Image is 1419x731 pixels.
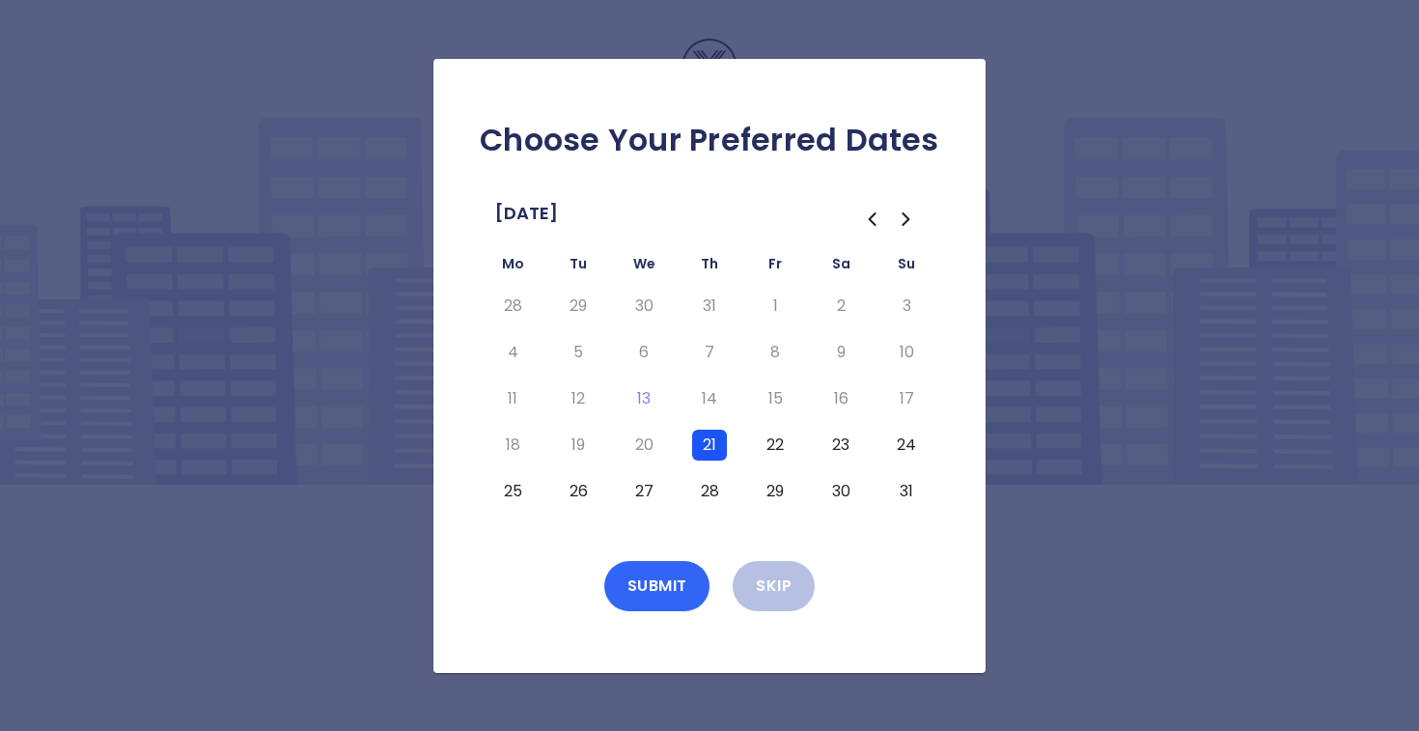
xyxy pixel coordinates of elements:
[758,291,793,322] button: Friday, August 1st, 2025
[561,430,596,461] button: Tuesday, August 19th, 2025
[561,476,596,507] button: Tuesday, August 26th, 2025
[889,430,924,461] button: Sunday, August 24th, 2025
[823,430,858,461] button: Saturday, August 23rd, 2025
[495,430,530,461] button: Monday, August 18th, 2025
[889,202,924,237] button: Go to the Next Month
[692,337,727,368] button: Thursday, August 7th, 2025
[613,39,806,134] img: Logo
[545,252,611,283] th: Tuesday
[611,252,677,283] th: Wednesday
[495,198,558,229] span: [DATE]
[626,383,661,414] button: Today, Wednesday, August 13th, 2025
[692,383,727,414] button: Thursday, August 14th, 2025
[561,291,596,322] button: Tuesday, July 29th, 2025
[626,337,661,368] button: Wednesday, August 6th, 2025
[889,476,924,507] button: Sunday, August 31st, 2025
[889,383,924,414] button: Sunday, August 17th, 2025
[626,430,661,461] button: Wednesday, August 20th, 2025
[758,430,793,461] button: Friday, August 22nd, 2025
[742,252,808,283] th: Friday
[495,337,530,368] button: Monday, August 4th, 2025
[604,561,710,611] button: Submit
[480,252,545,283] th: Monday
[808,252,874,283] th: Saturday
[495,476,530,507] button: Monday, August 25th, 2025
[692,430,727,461] button: Thursday, August 21st, 2025, selected
[823,337,858,368] button: Saturday, August 9th, 2025
[874,252,939,283] th: Sunday
[626,291,661,322] button: Wednesday, July 30th, 2025
[480,252,939,515] table: August 2025
[823,383,858,414] button: Saturday, August 16th, 2025
[758,383,793,414] button: Friday, August 15th, 2025
[758,337,793,368] button: Friday, August 8th, 2025
[692,291,727,322] button: Thursday, July 31st, 2025
[823,476,858,507] button: Saturday, August 30th, 2025
[561,337,596,368] button: Tuesday, August 5th, 2025
[495,291,530,322] button: Monday, July 28th, 2025
[677,252,742,283] th: Thursday
[626,476,661,507] button: Wednesday, August 27th, 2025
[733,561,815,611] button: Skip
[758,476,793,507] button: Friday, August 29th, 2025
[692,476,727,507] button: Thursday, August 28th, 2025
[823,291,858,322] button: Saturday, August 2nd, 2025
[889,337,924,368] button: Sunday, August 10th, 2025
[464,121,955,159] h2: Choose Your Preferred Dates
[495,383,530,414] button: Monday, August 11th, 2025
[854,202,889,237] button: Go to the Previous Month
[561,383,596,414] button: Tuesday, August 12th, 2025
[889,291,924,322] button: Sunday, August 3rd, 2025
